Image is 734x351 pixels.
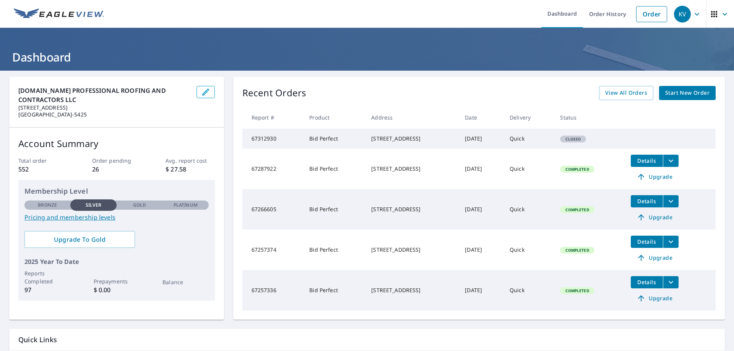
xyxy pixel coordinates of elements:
p: Bronze [38,202,57,209]
button: filesDropdownBtn-67266605 [663,195,679,207]
div: [STREET_ADDRESS] [371,246,453,254]
th: Product [303,106,365,129]
p: Reports Completed [24,269,70,285]
button: detailsBtn-67287922 [631,155,663,167]
td: Quick [503,189,554,230]
p: Account Summary [18,137,215,150]
span: Completed [561,207,593,212]
p: [STREET_ADDRESS] [18,104,190,111]
td: Bid Perfect [303,230,365,270]
p: Avg. report cost [166,157,214,165]
td: 67257336 [242,270,304,311]
td: Quick [503,129,554,149]
div: [STREET_ADDRESS] [371,286,453,294]
td: [DATE] [459,149,503,189]
p: 552 [18,165,67,174]
td: [DATE] [459,189,503,230]
p: Recent Orders [242,86,307,100]
td: Quick [503,149,554,189]
p: 2025 Year To Date [24,257,209,266]
p: $ 27.58 [166,165,214,174]
div: KV [674,6,691,23]
p: Platinum [174,202,198,209]
p: 26 [92,165,141,174]
a: Upgrade [631,171,679,183]
p: Quick Links [18,335,716,345]
button: filesDropdownBtn-67287922 [663,155,679,167]
button: filesDropdownBtn-67257336 [663,276,679,288]
p: Total order [18,157,67,165]
td: 67287922 [242,149,304,189]
p: Gold [133,202,146,209]
span: Completed [561,288,593,293]
div: [STREET_ADDRESS] [371,165,453,173]
p: Membership Level [24,186,209,196]
td: [DATE] [459,230,503,270]
button: detailsBtn-67257374 [631,236,663,248]
a: View All Orders [599,86,653,100]
td: [DATE] [459,129,503,149]
a: Upgrade [631,211,679,223]
p: 97 [24,285,70,294]
th: Status [554,106,624,129]
h1: Dashboard [9,49,725,65]
td: Bid Perfect [303,129,365,149]
td: Quick [503,270,554,311]
span: View All Orders [605,88,647,98]
span: Upgrade [635,213,674,222]
button: detailsBtn-67266605 [631,195,663,207]
td: Bid Perfect [303,149,365,189]
button: detailsBtn-67257336 [631,276,663,288]
span: Closed [561,136,585,142]
p: Order pending [92,157,141,165]
p: [DOMAIN_NAME] PROFESSIONAL ROOFING AND CONTRACTORS LLC [18,86,190,104]
td: Quick [503,230,554,270]
p: [GEOGRAPHIC_DATA]-5425 [18,111,190,118]
p: Silver [86,202,102,209]
td: Bid Perfect [303,270,365,311]
td: 67257374 [242,230,304,270]
a: Upgrade To Gold [24,231,135,248]
span: Completed [561,247,593,253]
a: Start New Order [659,86,716,100]
a: Upgrade [631,292,679,304]
td: 67312930 [242,129,304,149]
span: Details [635,278,658,286]
span: Upgrade [635,172,674,181]
td: 67266605 [242,189,304,230]
a: Upgrade [631,252,679,264]
a: Pricing and membership levels [24,213,209,222]
img: EV Logo [14,8,104,20]
p: Prepayments [94,277,140,285]
th: Address [365,106,459,129]
p: $ 0.00 [94,285,140,294]
th: Delivery [503,106,554,129]
span: Details [635,157,658,164]
span: Start New Order [665,88,710,98]
span: Upgrade [635,294,674,303]
th: Report # [242,106,304,129]
span: Upgrade To Gold [31,235,129,244]
button: filesDropdownBtn-67257374 [663,236,679,248]
th: Date [459,106,503,129]
td: [DATE] [459,270,503,311]
p: Balance [162,278,208,286]
div: [STREET_ADDRESS] [371,135,453,142]
span: Completed [561,167,593,172]
span: Details [635,238,658,245]
span: Details [635,197,658,205]
a: Order [636,6,667,22]
div: [STREET_ADDRESS] [371,205,453,213]
span: Upgrade [635,253,674,262]
td: Bid Perfect [303,189,365,230]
